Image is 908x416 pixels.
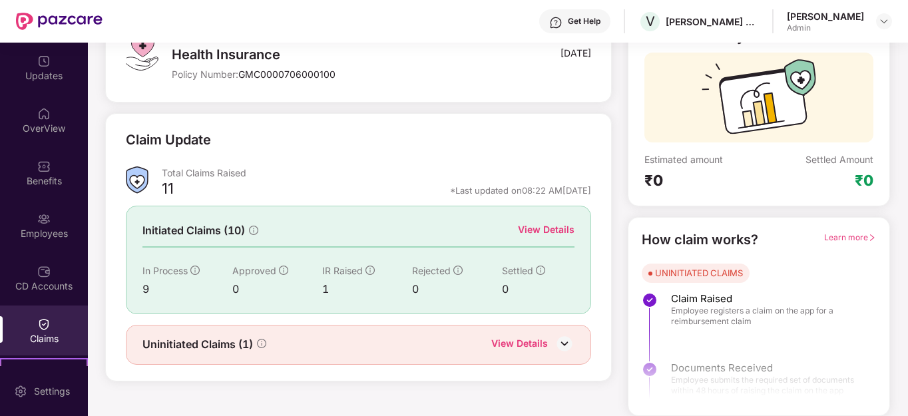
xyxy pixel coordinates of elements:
[502,281,574,298] div: 0
[805,153,873,166] div: Settled Amount
[172,68,451,81] div: Policy Number:
[536,266,545,275] span: info-circle
[30,385,74,398] div: Settings
[322,281,412,298] div: 1
[671,306,863,327] span: Employee registers a claim on the app for a reimbursement claim
[365,266,375,275] span: info-circle
[37,160,51,173] img: svg+xml;base64,PHN2ZyBpZD0iQmVuZWZpdHMiIHhtbG5zPSJodHRwOi8vd3d3LnczLm9yZy8yMDAwL3N2ZyIgd2lkdGg9Ij...
[232,265,276,276] span: Approved
[37,265,51,278] img: svg+xml;base64,PHN2ZyBpZD0iQ0RfQWNjb3VudHMiIGRhdGEtbmFtZT0iQ0QgQWNjb3VudHMiIHhtbG5zPSJodHRwOi8vd3...
[655,266,743,280] div: UNINITIATED CLAIMS
[37,317,51,331] img: svg+xml;base64,PHN2ZyBpZD0iQ2xhaW0iIHhtbG5zPSJodHRwOi8vd3d3LnczLm9yZy8yMDAwL3N2ZyIgd2lkdGg9IjIwIi...
[568,16,600,27] div: Get Help
[162,179,174,202] div: 11
[491,336,548,353] div: View Details
[824,232,876,242] span: Learn more
[879,16,889,27] img: svg+xml;base64,PHN2ZyBpZD0iRHJvcGRvd24tMzJ4MzIiIHhtbG5zPSJodHRwOi8vd3d3LnczLm9yZy8yMDAwL3N2ZyIgd2...
[14,385,27,398] img: svg+xml;base64,PHN2ZyBpZD0iU2V0dGluZy0yMHgyMCIgeG1sbnM9Imh0dHA6Ly93d3cudzMub3JnLzIwMDAvc3ZnIiB3aW...
[238,69,336,80] span: GMC0000706000100
[702,59,816,142] img: svg+xml;base64,PHN2ZyB3aWR0aD0iMTcyIiBoZWlnaHQ9IjExMyIgdmlld0JveD0iMCAwIDE3MiAxMTMiIGZpbGw9Im5vbm...
[518,222,574,237] div: View Details
[855,171,873,190] div: ₹0
[126,130,211,150] div: Claim Update
[126,29,158,71] img: svg+xml;base64,PHN2ZyB4bWxucz0iaHR0cDovL3d3dy53My5vcmcvMjAwMC9zdmciIHdpZHRoPSI0OS4zMiIgaGVpZ2h0PS...
[37,107,51,120] img: svg+xml;base64,PHN2ZyBpZD0iSG9tZSIgeG1sbnM9Imh0dHA6Ly93d3cudzMub3JnLzIwMDAvc3ZnIiB3aWR0aD0iMjAiIG...
[142,265,188,276] span: In Process
[666,15,759,28] div: [PERSON_NAME] ESTATES DEVELOPERS PRIVATE LIMITED
[142,281,232,298] div: 9
[502,265,533,276] span: Settled
[232,281,322,298] div: 0
[190,266,200,275] span: info-circle
[642,230,758,250] div: How claim works?
[279,266,288,275] span: info-circle
[37,212,51,226] img: svg+xml;base64,PHN2ZyBpZD0iRW1wbG95ZWVzIiB4bWxucz0iaHR0cDovL3d3dy53My5vcmcvMjAwMC9zdmciIHdpZHRoPS...
[322,265,363,276] span: IR Raised
[561,47,591,59] div: [DATE]
[868,234,876,242] span: right
[126,166,148,194] img: ClaimsSummaryIcon
[787,23,864,33] div: Admin
[142,336,253,353] span: Uninitiated Claims (1)
[257,339,266,348] span: info-circle
[142,222,245,239] span: Initiated Claims (10)
[787,10,864,23] div: [PERSON_NAME]
[644,153,759,166] div: Estimated amount
[172,47,451,63] div: Health Insurance
[644,171,759,190] div: ₹0
[37,55,51,68] img: svg+xml;base64,PHN2ZyBpZD0iVXBkYXRlZCIgeG1sbnM9Imh0dHA6Ly93d3cudzMub3JnLzIwMDAvc3ZnIiB3aWR0aD0iMj...
[549,16,563,29] img: svg+xml;base64,PHN2ZyBpZD0iSGVscC0zMngzMiIgeG1sbnM9Imh0dHA6Ly93d3cudzMub3JnLzIwMDAvc3ZnIiB3aWR0aD...
[162,166,590,179] div: Total Claims Raised
[249,226,258,235] span: info-circle
[412,265,451,276] span: Rejected
[646,13,655,29] span: V
[450,184,591,196] div: *Last updated on 08:22 AM[DATE]
[412,281,502,298] div: 0
[555,333,574,353] img: DownIcon
[671,292,863,306] span: Claim Raised
[642,292,658,308] img: svg+xml;base64,PHN2ZyBpZD0iU3RlcC1Eb25lLTMyeDMyIiB4bWxucz0iaHR0cDovL3d3dy53My5vcmcvMjAwMC9zdmciIH...
[16,13,103,30] img: New Pazcare Logo
[453,266,463,275] span: info-circle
